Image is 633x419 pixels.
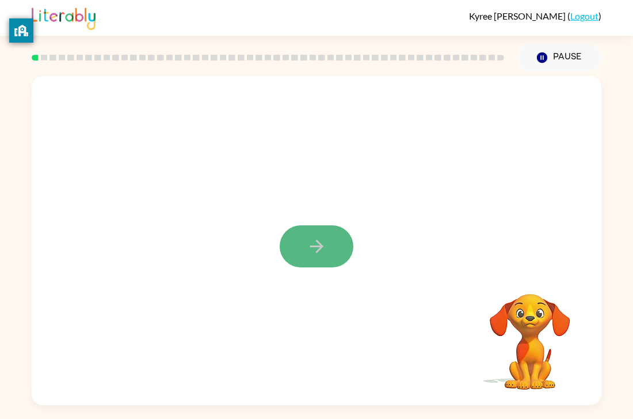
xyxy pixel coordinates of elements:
[469,10,601,21] div: ( )
[472,276,588,391] video: Your browser must support playing .mp4 files to use Literably. Please try using another browser.
[9,18,33,43] button: privacy banner
[570,10,598,21] a: Logout
[469,10,567,21] span: Kyree [PERSON_NAME]
[518,44,601,71] button: Pause
[32,5,96,30] img: Literably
